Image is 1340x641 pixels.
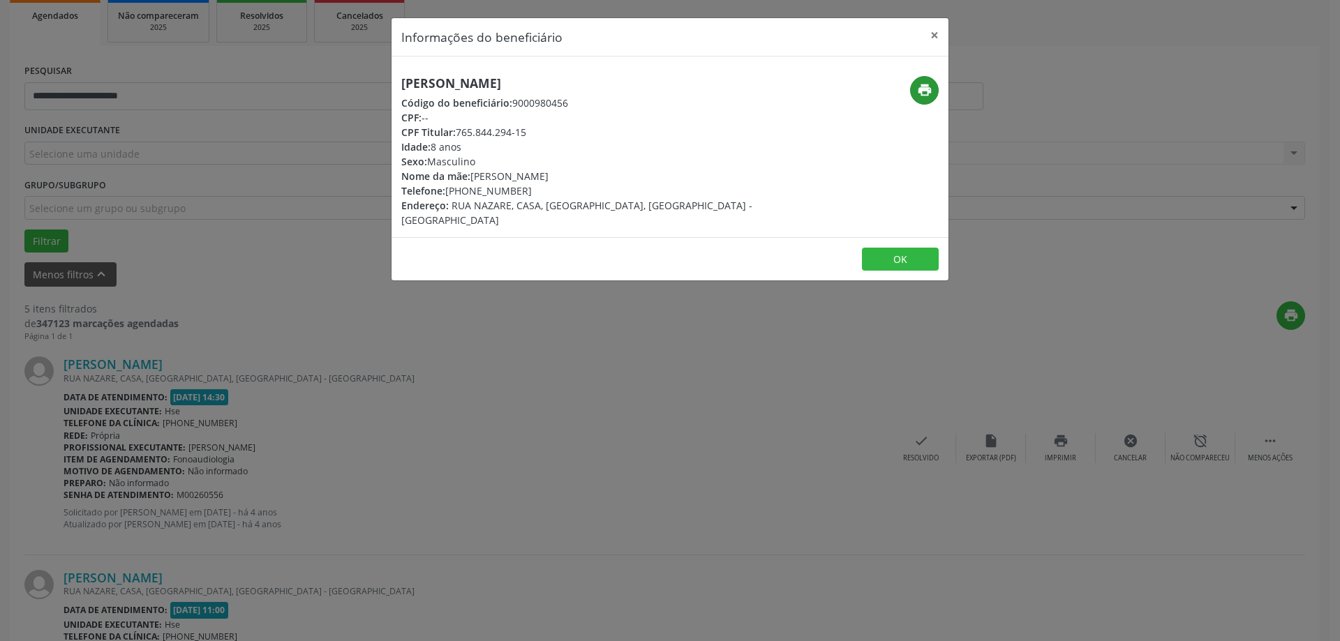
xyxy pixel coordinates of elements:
i: print [917,82,932,98]
div: Masculino [401,154,753,169]
button: print [910,76,939,105]
h5: Informações do beneficiário [401,28,563,46]
div: -- [401,110,753,125]
div: 8 anos [401,139,753,154]
div: [PERSON_NAME] [401,169,753,183]
div: 9000980456 [401,96,753,110]
div: [PHONE_NUMBER] [401,183,753,198]
span: CPF: [401,111,422,124]
span: Nome da mãe: [401,169,470,183]
span: CPF Titular: [401,126,456,139]
span: Endereço: [401,199,449,212]
div: 765.844.294-15 [401,125,753,139]
span: Código do beneficiário: [401,96,512,110]
button: Close [921,18,948,52]
h5: [PERSON_NAME] [401,76,753,91]
span: RUA NAZARE, CASA, [GEOGRAPHIC_DATA], [GEOGRAPHIC_DATA] - [GEOGRAPHIC_DATA] [401,199,752,227]
span: Idade: [401,140,431,153]
span: Sexo: [401,155,427,168]
span: Telefone: [401,184,445,197]
button: OK [862,248,939,271]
